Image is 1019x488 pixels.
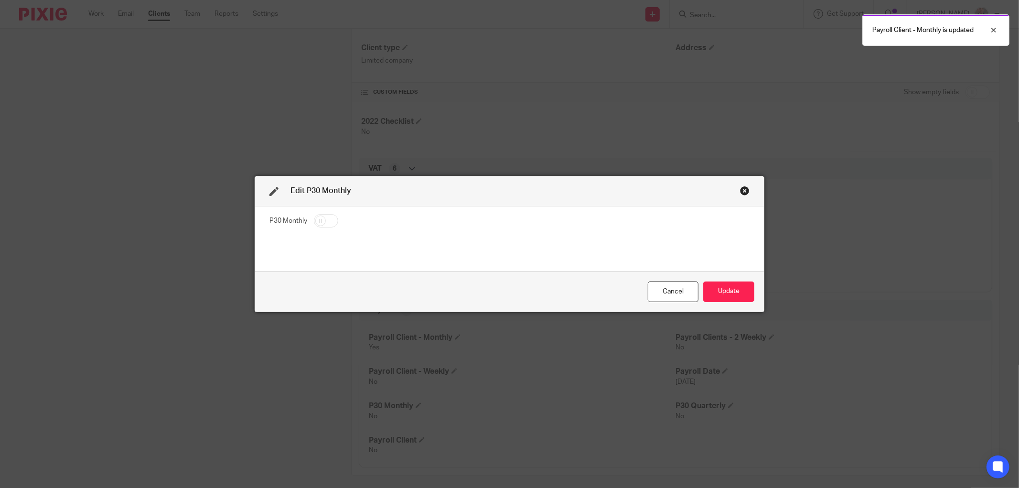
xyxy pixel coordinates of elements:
label: P30 Monthly [269,216,307,226]
div: Close this dialog window [740,186,750,195]
p: Payroll Client - Monthly is updated [872,25,974,35]
button: Update [703,282,754,302]
span: Edit P30 Monthly [290,187,351,195]
div: Close this dialog window [648,282,698,302]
